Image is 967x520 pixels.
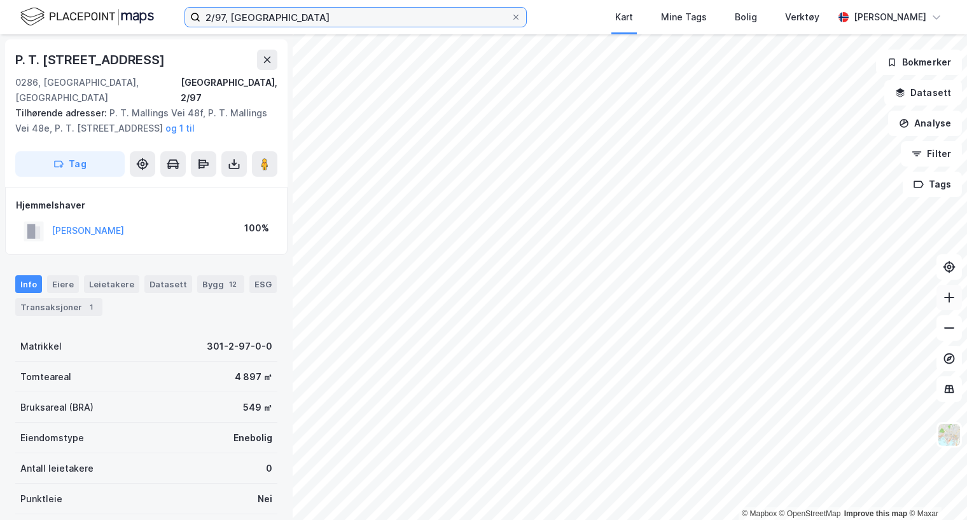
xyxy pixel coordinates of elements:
div: 301-2-97-0-0 [207,339,272,354]
div: Transaksjoner [15,298,102,316]
div: 4 897 ㎡ [235,369,272,385]
button: Tags [903,172,962,197]
div: Kart [615,10,633,25]
button: Tag [15,151,125,177]
iframe: Chat Widget [903,459,967,520]
div: P. T. [STREET_ADDRESS] [15,50,167,70]
div: Bygg [197,275,244,293]
input: Søk på adresse, matrikkel, gårdeiere, leietakere eller personer [200,8,511,27]
div: Leietakere [84,275,139,293]
div: Info [15,275,42,293]
div: Verktøy [785,10,819,25]
div: Hjemmelshaver [16,198,277,213]
div: 1 [85,301,97,313]
div: Nei [258,491,272,507]
div: Tomteareal [20,369,71,385]
div: 12 [226,278,239,291]
div: Punktleie [20,491,62,507]
div: Enebolig [233,430,272,446]
a: Improve this map [844,509,907,518]
div: Bruksareal (BRA) [20,400,94,415]
div: 0286, [GEOGRAPHIC_DATA], [GEOGRAPHIC_DATA] [15,75,181,106]
div: Mine Tags [661,10,707,25]
img: Z [937,423,961,447]
div: Bolig [735,10,757,25]
a: OpenStreetMap [779,509,841,518]
div: 100% [244,221,269,236]
div: Datasett [144,275,192,293]
div: P. T. Mallings Vei 48f, P. T. Mallings Vei 48e, P. T. [STREET_ADDRESS] [15,106,267,136]
div: Matrikkel [20,339,62,354]
a: Mapbox [742,509,777,518]
div: Eiere [47,275,79,293]
div: ESG [249,275,277,293]
button: Datasett [884,80,962,106]
div: 0 [266,461,272,476]
span: Tilhørende adresser: [15,107,109,118]
button: Analyse [888,111,962,136]
div: Eiendomstype [20,430,84,446]
button: Filter [901,141,962,167]
div: [PERSON_NAME] [854,10,926,25]
img: logo.f888ab2527a4732fd821a326f86c7f29.svg [20,6,154,28]
div: Antall leietakere [20,461,94,476]
button: Bokmerker [876,50,962,75]
div: 549 ㎡ [243,400,272,415]
div: Kontrollprogram for chat [903,459,967,520]
div: [GEOGRAPHIC_DATA], 2/97 [181,75,277,106]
